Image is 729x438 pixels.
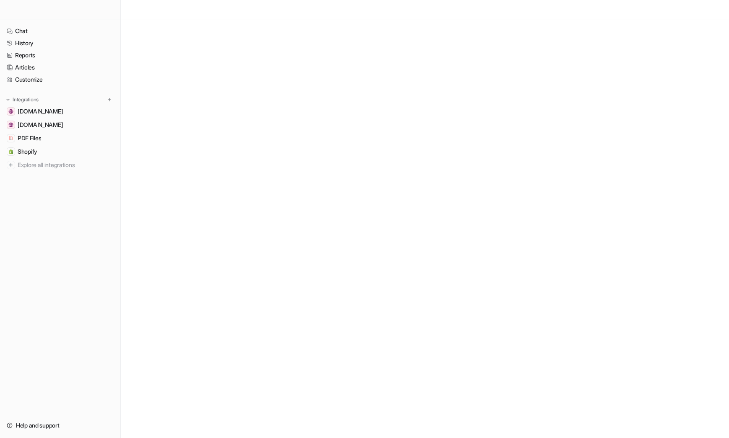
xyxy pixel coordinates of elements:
a: Chat [3,25,117,37]
a: History [3,37,117,49]
span: [DOMAIN_NAME] [18,121,63,129]
a: ShopifyShopify [3,146,117,157]
img: Shopify [8,149,13,154]
a: handwashbasin.com[DOMAIN_NAME] [3,106,117,117]
a: Explore all integrations [3,159,117,171]
img: menu_add.svg [106,97,112,103]
p: Integrations [13,96,39,103]
span: PDF Files [18,134,41,142]
a: www.lioninox.com[DOMAIN_NAME] [3,119,117,131]
a: Reports [3,49,117,61]
a: Customize [3,74,117,85]
a: Help and support [3,420,117,431]
a: Articles [3,62,117,73]
img: PDF Files [8,136,13,141]
span: [DOMAIN_NAME] [18,107,63,116]
a: PDF FilesPDF Files [3,132,117,144]
img: handwashbasin.com [8,109,13,114]
span: Shopify [18,147,37,156]
img: explore all integrations [7,161,15,169]
button: Integrations [3,95,41,104]
span: Explore all integrations [18,158,114,172]
img: www.lioninox.com [8,122,13,127]
img: expand menu [5,97,11,103]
